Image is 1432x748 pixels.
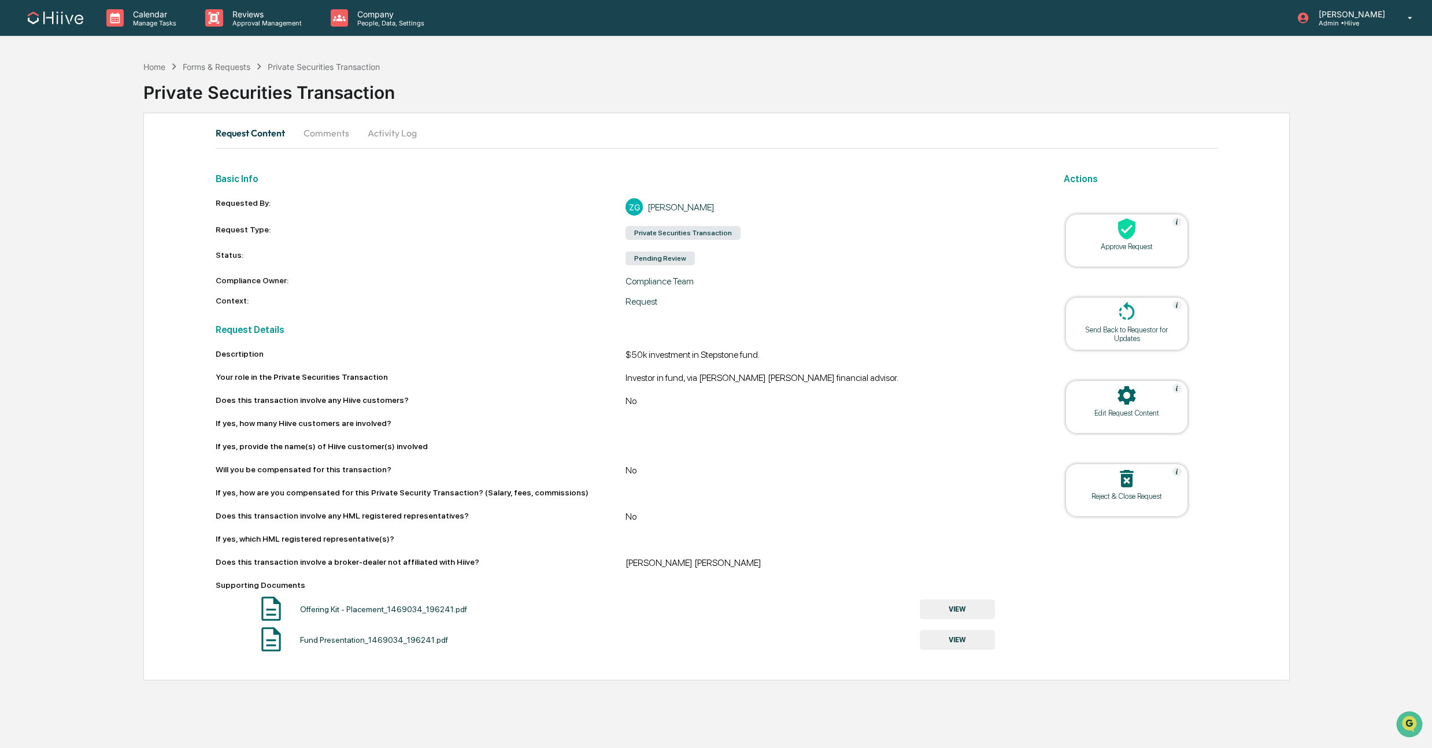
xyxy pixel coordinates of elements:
img: Document Icon [257,625,286,654]
p: Company [348,9,430,19]
div: Request [626,296,1036,307]
iframe: Open customer support [1395,710,1426,741]
input: Clear [30,53,191,65]
div: If yes, how are you compensated for this Private Security Transaction? (Salary, fees, commissions) [216,488,626,497]
p: People, Data, Settings [348,19,430,27]
div: No [626,465,1036,479]
div: secondary tabs example [216,119,1218,147]
div: Does this transaction involve any HML registered representatives? [216,511,626,520]
div: Pending Review [626,251,695,265]
img: logo [28,12,83,24]
div: Reject & Close Request [1075,492,1179,501]
div: Fund Presentation_1469034_196241.pdf [300,635,448,645]
p: Approval Management [223,19,308,27]
div: Offering Kit - Placement_1469034_196241.pdf [300,605,467,614]
div: Start new chat [39,88,190,100]
div: Private Securities Transaction [143,73,1432,103]
button: Start new chat [197,92,210,106]
div: Compliance Owner: [216,276,626,287]
div: Edit Request Content [1075,409,1179,417]
div: Status: [216,250,626,266]
p: Manage Tasks [124,19,182,27]
button: VIEW [920,630,995,650]
div: No [626,395,1036,409]
button: Comments [294,119,358,147]
h2: Basic Info [216,173,1037,184]
img: Help [1172,384,1182,393]
div: If yes, provide the name(s) of Hiive customer(s) involved [216,442,626,451]
button: Request Content [216,119,294,147]
div: [PERSON_NAME] [PERSON_NAME] [626,557,1036,571]
button: Activity Log [358,119,426,147]
p: [PERSON_NAME] [1309,9,1391,19]
div: Compliance Team [626,276,1036,287]
div: 🔎 [12,169,21,178]
a: Powered byPylon [82,195,140,205]
span: Preclearance [23,146,75,157]
div: Approve Request [1075,242,1179,251]
a: 🔎Data Lookup [7,163,77,184]
button: VIEW [920,599,995,619]
div: Send Back to Requestor for Updates [1075,325,1179,343]
div: Requested By: [216,198,626,216]
div: Investor in fund, via [PERSON_NAME] [PERSON_NAME] financial advisor. [626,372,1036,386]
div: Your role in the Private Securities Transaction [216,372,626,382]
div: 🗄️ [84,147,93,156]
div: No [626,511,1036,525]
div: Context: [216,296,626,307]
div: 🖐️ [12,147,21,156]
img: Help [1172,467,1182,476]
div: ZG [626,198,643,216]
div: If yes, which HML registered representative(s)? [216,534,626,543]
h2: Actions [1064,173,1218,184]
a: 🖐️Preclearance [7,141,79,162]
div: Home [143,62,165,72]
p: Admin • Hiive [1309,19,1391,27]
a: 🗄️Attestations [79,141,148,162]
div: Does this transaction involve a broker-dealer not affiliated with Hiive? [216,557,626,566]
img: 1746055101610-c473b297-6a78-478c-a979-82029cc54cd1 [12,88,32,109]
div: [PERSON_NAME] [647,202,715,213]
div: If yes, how many Hiive customers are involved? [216,419,626,428]
div: Descrtiption [216,349,626,358]
div: Forms & Requests [183,62,250,72]
div: Private Securities Transaction [268,62,380,72]
img: Document Icon [257,594,286,623]
img: Help [1172,301,1182,310]
div: Will you be compensated for this transaction? [216,465,626,474]
span: Attestations [95,146,143,157]
div: $50k investment in Stepstone fund. [626,349,1036,363]
p: Reviews [223,9,308,19]
span: Pylon [115,196,140,205]
img: Help [1172,217,1182,227]
div: Does this transaction involve any Hiive customers? [216,395,626,405]
h2: Request Details [216,324,1037,335]
p: Calendar [124,9,182,19]
span: Data Lookup [23,168,73,179]
div: Private Securities Transaction [626,226,741,240]
div: We're available if you need us! [39,100,146,109]
p: How can we help? [12,24,210,43]
div: Supporting Documents [216,580,1037,590]
div: Request Type: [216,225,626,241]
